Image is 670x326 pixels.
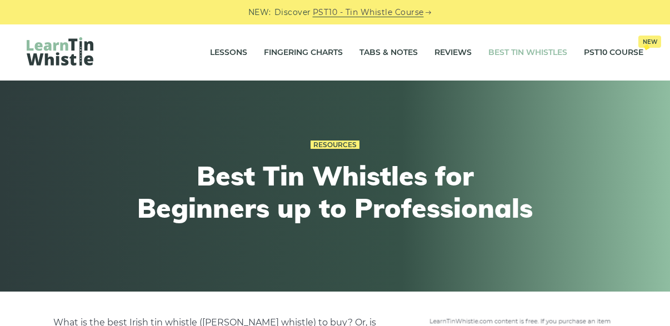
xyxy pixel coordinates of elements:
[210,39,247,67] a: Lessons
[27,37,93,66] img: LearnTinWhistle.com
[488,39,567,67] a: Best Tin Whistles
[264,39,343,67] a: Fingering Charts
[434,39,472,67] a: Reviews
[311,141,359,149] a: Resources
[131,160,539,224] h1: Best Tin Whistles for Beginners up to Professionals
[638,36,661,48] span: New
[359,39,418,67] a: Tabs & Notes
[584,39,643,67] a: PST10 CourseNew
